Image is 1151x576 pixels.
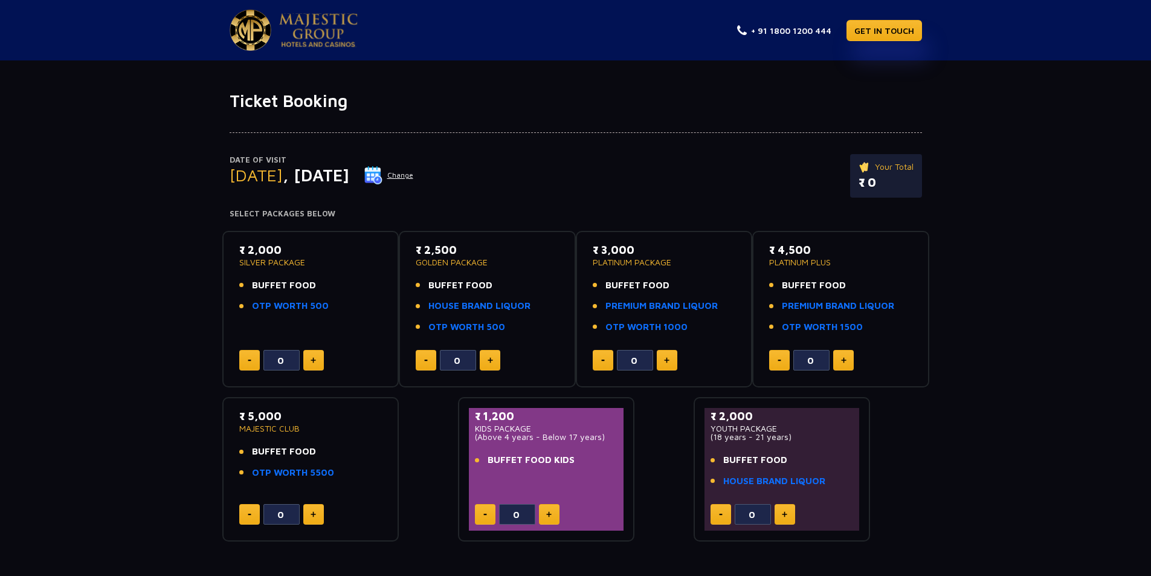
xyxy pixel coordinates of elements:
p: ₹ 1,200 [475,408,618,424]
a: PREMIUM BRAND LIQUOR [782,299,894,313]
img: plus [488,357,493,363]
span: [DATE] [230,165,283,185]
span: BUFFET FOOD [428,279,492,293]
span: BUFFET FOOD [252,445,316,459]
span: , [DATE] [283,165,349,185]
p: GOLDEN PACKAGE [416,258,559,267]
img: minus [483,514,487,516]
p: PLATINUM PLUS [769,258,912,267]
p: YOUTH PACKAGE [711,424,854,433]
p: SILVER PACKAGE [239,258,382,267]
img: Majestic Pride [279,13,358,47]
span: BUFFET FOOD [782,279,846,293]
p: (18 years - 21 years) [711,433,854,441]
p: MAJESTIC CLUB [239,424,382,433]
a: OTP WORTH 5500 [252,466,334,480]
p: KIDS PACKAGE [475,424,618,433]
a: OTP WORTH 500 [252,299,329,313]
a: GET IN TOUCH [846,20,922,41]
img: minus [778,360,781,361]
span: BUFFET FOOD KIDS [488,453,575,467]
span: BUFFET FOOD [605,279,669,293]
img: minus [248,514,251,516]
h4: Select Packages Below [230,209,922,219]
a: HOUSE BRAND LIQUOR [723,474,825,488]
a: HOUSE BRAND LIQUOR [428,299,530,313]
p: ₹ 4,500 [769,242,912,258]
a: OTP WORTH 1000 [605,320,688,334]
button: Change [364,166,414,185]
p: ₹ 2,000 [711,408,854,424]
p: Your Total [859,160,914,173]
p: ₹ 0 [859,173,914,192]
a: + 91 1800 1200 444 [737,24,831,37]
a: PREMIUM BRAND LIQUOR [605,299,718,313]
img: plus [841,357,846,363]
img: plus [311,511,316,517]
img: ticket [859,160,871,173]
p: Date of Visit [230,154,414,166]
p: ₹ 5,000 [239,408,382,424]
span: BUFFET FOOD [723,453,787,467]
a: OTP WORTH 500 [428,320,505,334]
a: OTP WORTH 1500 [782,320,863,334]
img: minus [424,360,428,361]
img: plus [664,357,669,363]
p: ₹ 2,000 [239,242,382,258]
p: ₹ 2,500 [416,242,559,258]
p: (Above 4 years - Below 17 years) [475,433,618,441]
img: minus [719,514,723,516]
p: PLATINUM PACKAGE [593,258,736,267]
img: plus [782,511,787,517]
span: BUFFET FOOD [252,279,316,293]
img: Majestic Pride [230,10,271,51]
h1: Ticket Booking [230,91,922,111]
img: minus [248,360,251,361]
img: plus [546,511,552,517]
img: minus [601,360,605,361]
p: ₹ 3,000 [593,242,736,258]
img: plus [311,357,316,363]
